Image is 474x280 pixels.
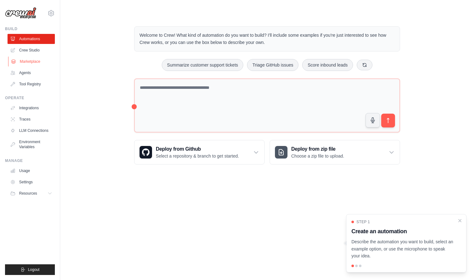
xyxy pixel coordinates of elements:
button: Resources [8,188,55,198]
span: Logout [28,267,39,272]
a: Agents [8,68,55,78]
h3: Deploy from Github [156,145,239,153]
button: Score inbound leads [302,59,353,71]
p: Welcome to Crew! What kind of automation do you want to build? I'll include some examples if you'... [140,32,395,46]
p: Select a repository & branch to get started. [156,153,239,159]
button: Summarize customer support tickets [162,59,243,71]
iframe: Chat Widget [443,250,474,280]
div: Manage [5,158,55,163]
h3: Deploy from zip file [291,145,344,153]
p: Choose a zip file to upload. [291,153,344,159]
a: Usage [8,166,55,176]
h3: Create an automation [351,227,454,236]
p: Describe the automation you want to build, select an example option, or use the microphone to spe... [351,238,454,260]
img: Logo [5,7,36,19]
button: Logout [5,264,55,275]
div: Operate [5,95,55,100]
a: Environment Variables [8,137,55,152]
span: Step 1 [356,219,370,224]
a: LLM Connections [8,126,55,136]
a: Crew Studio [8,45,55,55]
a: Traces [8,114,55,124]
a: Integrations [8,103,55,113]
button: Triage GitHub issues [247,59,298,71]
a: Tool Registry [8,79,55,89]
button: Close walkthrough [457,218,462,223]
a: Automations [8,34,55,44]
span: Resources [19,191,37,196]
div: Build [5,26,55,31]
a: Settings [8,177,55,187]
a: Marketplace [8,57,55,67]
